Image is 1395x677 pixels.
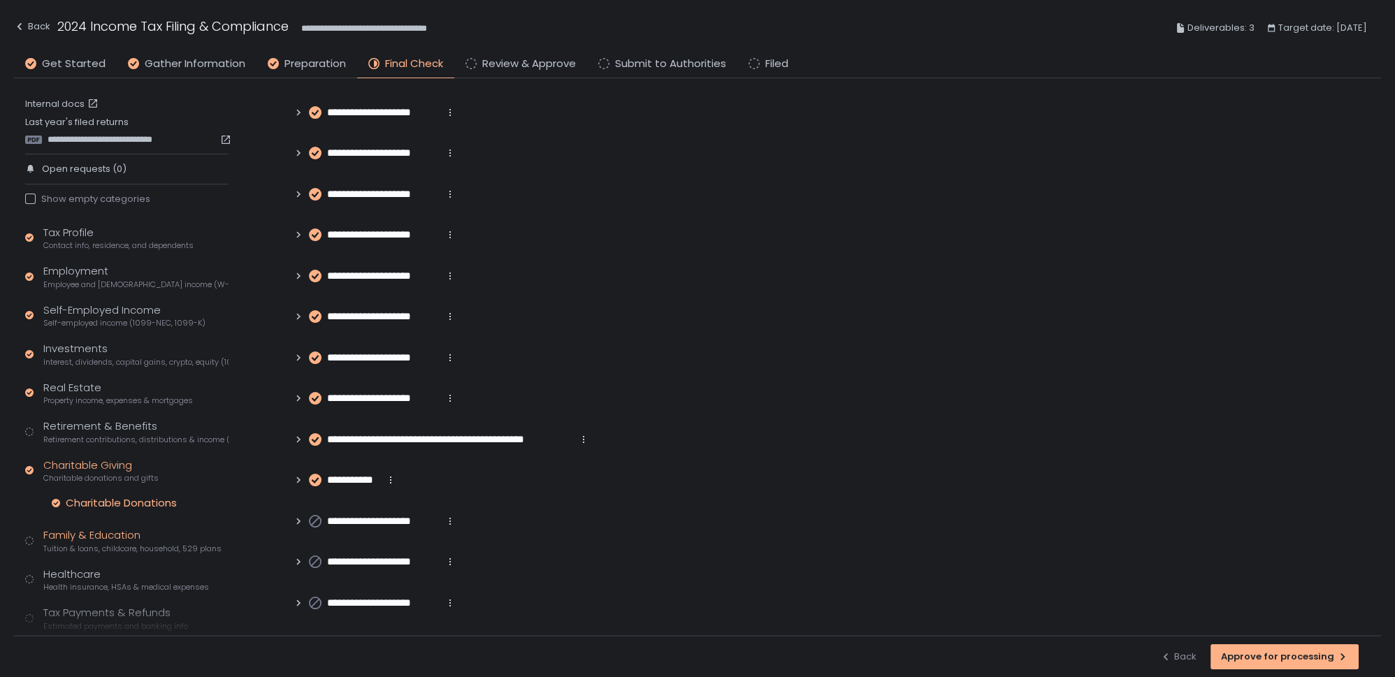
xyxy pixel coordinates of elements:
[43,341,229,367] div: Investments
[66,496,177,510] div: Charitable Donations
[43,279,229,290] span: Employee and [DEMOGRAPHIC_DATA] income (W-2s)
[14,17,50,40] button: Back
[43,527,222,554] div: Family & Education
[43,418,229,445] div: Retirement & Benefits
[1187,20,1255,36] span: Deliverables: 3
[25,98,101,110] a: Internal docs
[43,225,194,252] div: Tax Profile
[765,56,788,72] span: Filed
[1160,650,1197,663] div: Back
[145,56,245,72] span: Gather Information
[43,473,159,483] span: Charitable donations and gifts
[43,240,194,251] span: Contact info, residence, and dependents
[43,458,159,484] div: Charitable Giving
[43,380,193,407] div: Real Estate
[57,17,289,36] h1: 2024 Income Tax Filing & Compliance
[284,56,346,72] span: Preparation
[1210,644,1359,669] button: Approve for processing
[482,56,576,72] span: Review & Approve
[43,318,205,328] span: Self-employed income (1099-NEC, 1099-K)
[43,303,205,329] div: Self-Employed Income
[1278,20,1367,36] span: Target date: [DATE]
[43,582,209,592] span: Health insurance, HSAs & medical expenses
[43,621,188,632] span: Estimated payments and banking info
[43,435,229,445] span: Retirement contributions, distributions & income (1099-R, 5498)
[42,163,127,175] span: Open requests (0)
[43,357,229,367] span: Interest, dividends, capital gains, crypto, equity (1099s, K-1s)
[42,56,106,72] span: Get Started
[1221,650,1348,663] div: Approve for processing
[385,56,443,72] span: Final Check
[43,544,222,554] span: Tuition & loans, childcare, household, 529 plans
[25,116,229,145] div: Last year's filed returns
[1160,644,1197,669] button: Back
[43,605,188,632] div: Tax Payments & Refunds
[43,263,229,290] div: Employment
[43,567,209,593] div: Healthcare
[615,56,726,72] span: Submit to Authorities
[14,18,50,35] div: Back
[43,395,193,406] span: Property income, expenses & mortgages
